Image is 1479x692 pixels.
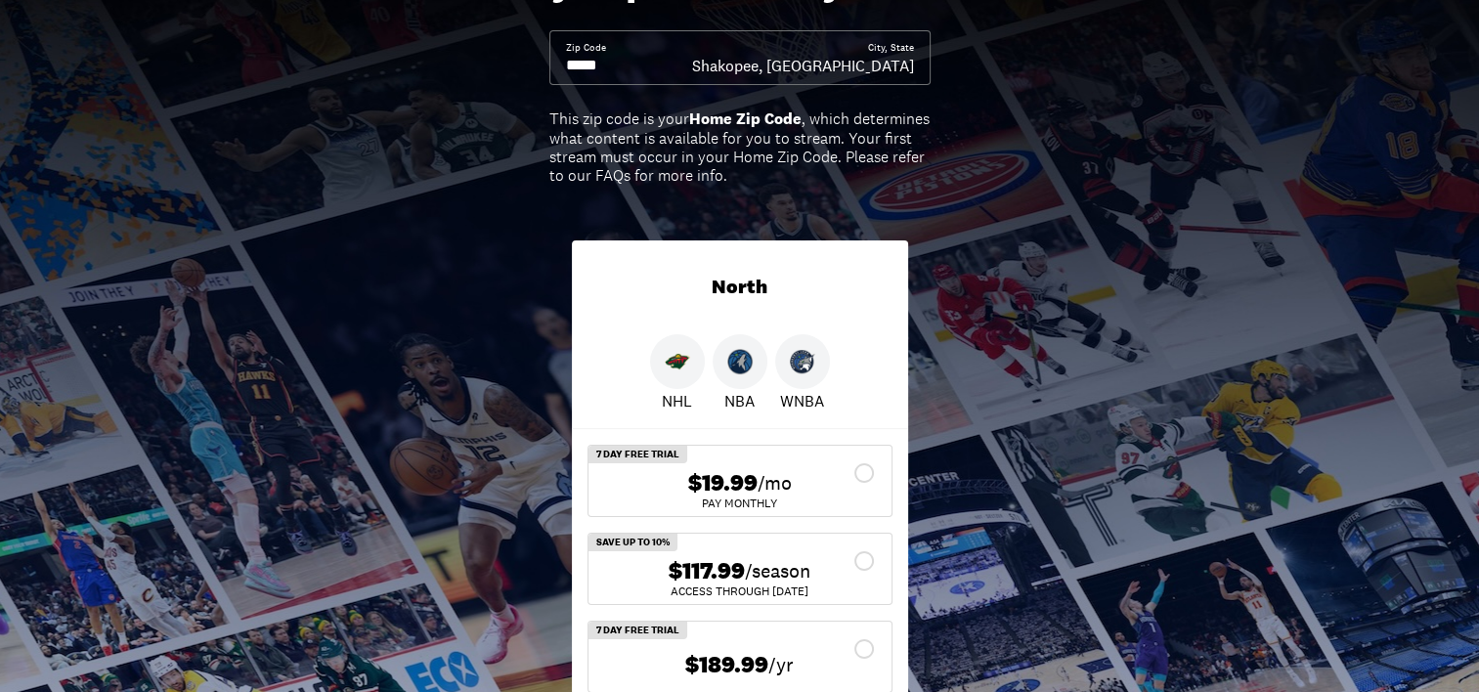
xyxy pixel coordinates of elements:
img: Wild [665,349,690,374]
p: WNBA [780,389,824,412]
div: North [572,240,908,334]
b: Home Zip Code [689,108,802,129]
div: Shakopee, [GEOGRAPHIC_DATA] [692,55,914,76]
div: Pay Monthly [604,497,876,509]
span: /mo [758,469,792,497]
div: Save Up To 10% [588,534,677,551]
span: $117.99 [669,557,745,585]
span: /yr [768,651,794,678]
img: Timberwolves [727,349,753,374]
img: Lynx [790,349,815,374]
div: 7 Day Free Trial [588,446,687,463]
p: NHL [662,389,692,412]
div: 7 Day Free Trial [588,622,687,639]
p: NBA [724,389,755,412]
span: $19.99 [688,469,758,497]
span: $189.99 [685,651,768,679]
div: City, State [868,41,914,55]
span: /season [745,557,810,584]
div: Zip Code [566,41,606,55]
div: ACCESS THROUGH [DATE] [604,585,876,597]
div: This zip code is your , which determines what content is available for you to stream. Your first ... [549,109,931,185]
